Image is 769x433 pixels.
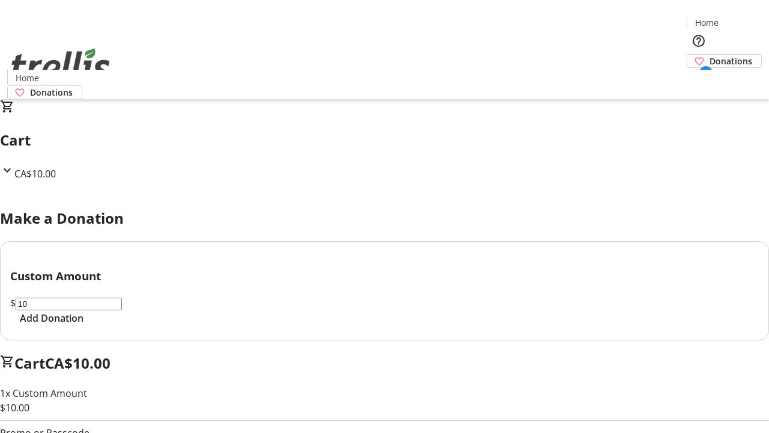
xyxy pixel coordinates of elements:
span: $ [10,296,16,310]
a: Home [8,72,46,84]
span: CA$10.00 [45,353,111,373]
span: CA$10.00 [14,167,56,180]
button: Help [687,29,711,53]
button: Add Donation [10,311,93,325]
input: Donation Amount [16,298,122,310]
a: Donations [7,85,82,99]
span: Add Donation [20,311,84,325]
span: Home [16,72,39,84]
h3: Custom Amount [10,268,759,284]
span: Donations [710,55,752,67]
img: Orient E2E Organization T6w4RVvN1s's Logo [7,35,114,95]
a: Home [687,16,726,29]
a: Donations [687,54,762,68]
span: Donations [30,86,73,99]
span: Home [695,16,719,29]
button: Cart [687,68,711,92]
